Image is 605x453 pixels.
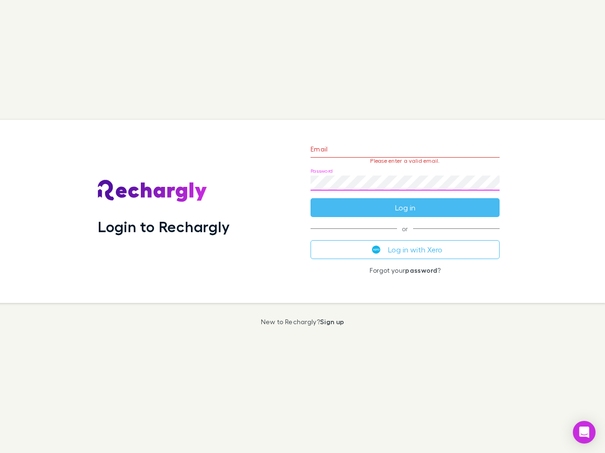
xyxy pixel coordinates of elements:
[405,266,437,274] a: password
[311,267,500,274] p: Forgot your ?
[98,180,207,202] img: Rechargly's Logo
[320,318,344,326] a: Sign up
[261,318,345,326] p: New to Rechargly?
[311,240,500,259] button: Log in with Xero
[311,158,500,164] p: Please enter a valid email.
[573,421,596,444] div: Open Intercom Messenger
[311,168,333,175] label: Password
[98,218,230,235] h1: Login to Rechargly
[372,245,380,254] img: Xero's logo
[311,198,500,217] button: Log in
